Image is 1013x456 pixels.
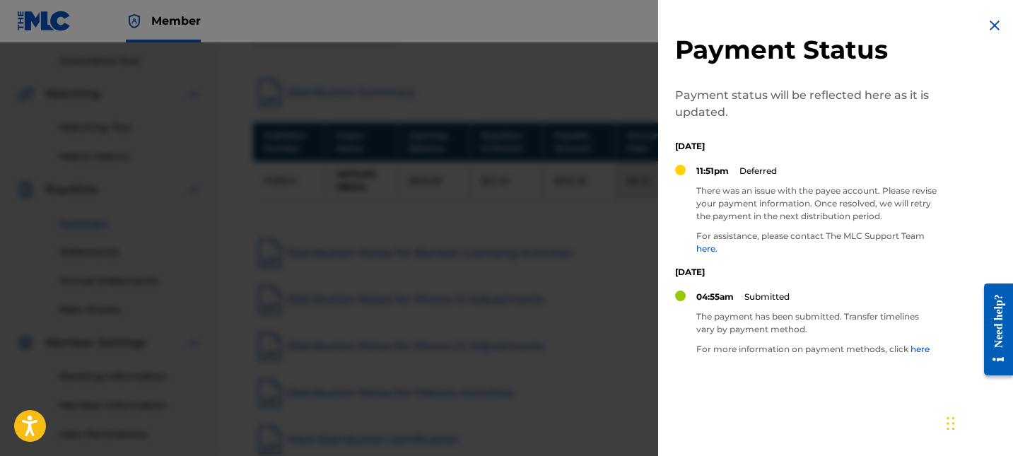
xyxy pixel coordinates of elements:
iframe: Resource Center [973,271,1013,388]
h2: Payment Status [675,34,937,66]
p: For more information on payment methods, click [696,343,937,356]
div: Drag [947,402,955,445]
p: Submitted [744,291,790,303]
p: 04:55am [696,291,734,303]
p: For assistance, please contact The MLC Support Team [696,230,937,255]
iframe: Chat Widget [942,388,1013,456]
p: [DATE] [675,140,937,153]
span: Member [151,13,201,29]
p: Deferred [739,165,777,177]
img: MLC Logo [17,11,71,31]
p: The payment has been submitted. Transfer timelines vary by payment method. [696,310,937,336]
p: There was an issue with the payee account. Please revise your payment information. Once resolved,... [696,185,937,223]
img: Top Rightsholder [126,13,143,30]
p: [DATE] [675,266,937,279]
p: Payment status will be reflected here as it is updated. [675,87,937,121]
a: here. [696,243,718,254]
p: 11:51pm [696,165,729,177]
a: here [910,344,930,354]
